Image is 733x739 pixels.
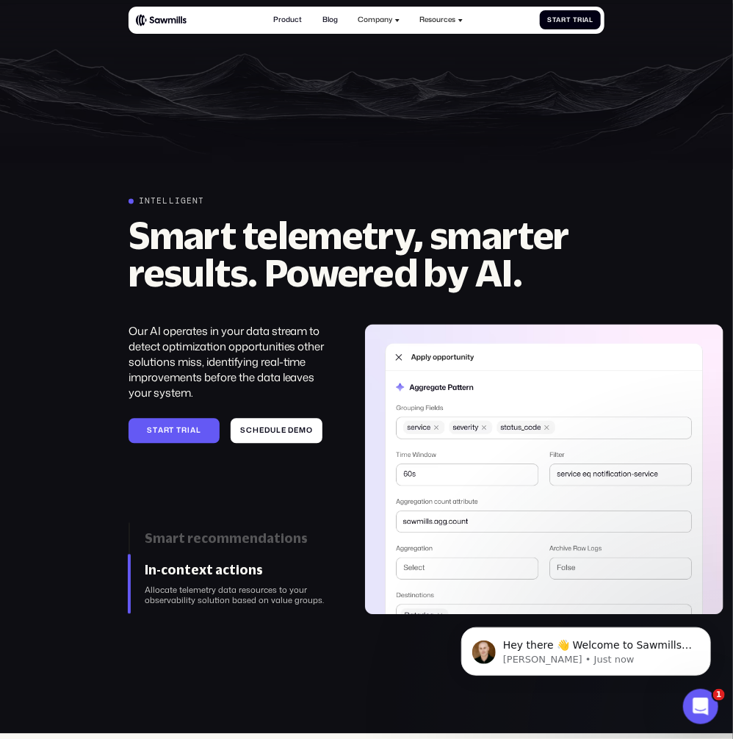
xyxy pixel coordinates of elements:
span: t [552,16,557,24]
span: r [164,427,170,436]
iframe: Intercom notifications message [439,596,733,699]
a: Starttrial [129,419,220,444]
div: Smart recommendations [145,532,339,547]
span: a [158,427,164,436]
span: i [582,16,585,24]
span: a [557,16,562,24]
div: In-context actions [145,563,339,579]
span: l [590,16,594,24]
div: Company [353,10,405,30]
span: S [240,427,246,436]
span: t [170,427,175,436]
span: r [577,16,582,24]
span: a [585,16,590,24]
a: Product [268,10,308,30]
h2: Smart telemetry, smarter results. Powered by AI. [129,217,605,292]
a: StartTrial [540,10,601,29]
span: e [281,427,286,436]
div: Our AI operates in your data stream to detect optimization opportunities other solutions miss, id... [129,325,339,402]
iframe: Intercom live chat [683,689,718,724]
span: a [190,427,196,436]
a: Scheduledemo [231,419,322,444]
span: c [246,427,253,436]
span: r [562,16,567,24]
span: 1 [713,689,725,701]
span: r [181,427,187,436]
span: d [264,427,270,436]
span: t [153,427,158,436]
div: Resources [414,10,469,30]
span: S [147,427,153,436]
span: e [295,427,300,436]
span: o [307,427,314,436]
span: h [253,427,259,436]
span: t [566,16,571,24]
span: T [573,16,577,24]
div: Company [358,15,392,24]
div: Intelligent [139,197,204,206]
span: S [547,16,552,24]
a: Blog [317,10,344,30]
span: u [270,427,276,436]
span: t [177,427,182,436]
span: l [276,427,281,436]
span: m [300,427,307,436]
span: l [196,427,201,436]
span: i [187,427,190,436]
div: Allocate telemetry data resources to your observability solution based on value groups. [145,586,339,606]
span: d [289,427,295,436]
span: e [259,427,264,436]
div: Resources [420,15,456,24]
